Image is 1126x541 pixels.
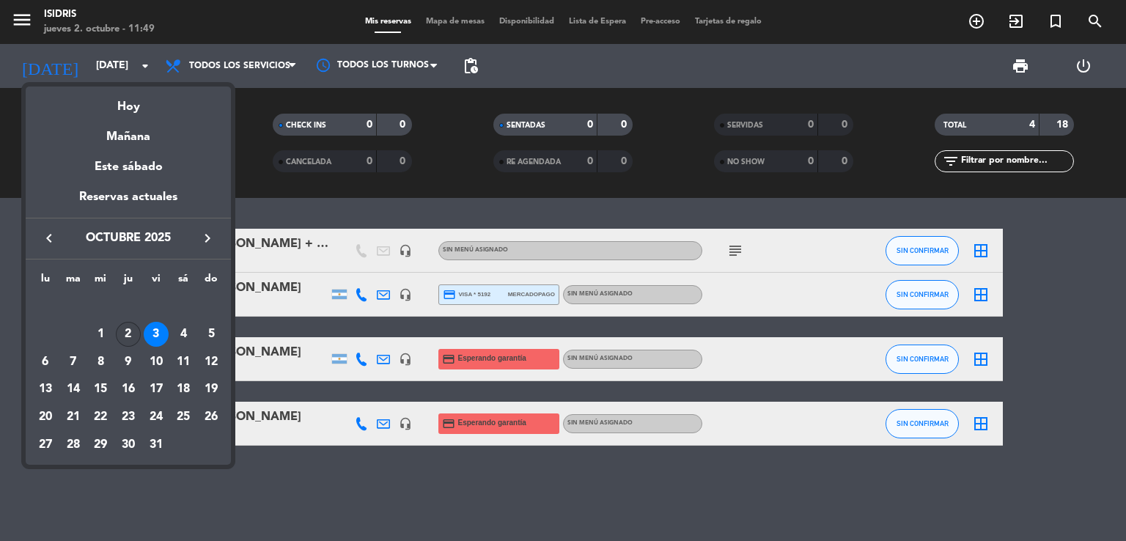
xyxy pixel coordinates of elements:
th: domingo [197,270,225,293]
td: 1 de octubre de 2025 [87,320,114,348]
div: 28 [61,433,86,457]
div: 24 [144,405,169,430]
td: OCT. [32,292,225,320]
td: 19 de octubre de 2025 [197,375,225,403]
td: 14 de octubre de 2025 [59,375,87,403]
td: 31 de octubre de 2025 [142,431,170,459]
div: 1 [88,322,113,347]
td: 20 de octubre de 2025 [32,403,59,431]
div: 13 [33,377,58,402]
td: 2 de octubre de 2025 [114,320,142,348]
div: 30 [116,433,141,457]
td: 23 de octubre de 2025 [114,403,142,431]
div: 20 [33,405,58,430]
td: 16 de octubre de 2025 [114,375,142,403]
td: 3 de octubre de 2025 [142,320,170,348]
div: 25 [171,405,196,430]
td: 9 de octubre de 2025 [114,348,142,376]
td: 18 de octubre de 2025 [170,375,198,403]
th: miércoles [87,270,114,293]
th: martes [59,270,87,293]
div: 18 [171,377,196,402]
span: octubre 2025 [62,229,194,248]
div: Este sábado [26,147,231,188]
div: Hoy [26,87,231,117]
td: 11 de octubre de 2025 [170,348,198,376]
i: keyboard_arrow_left [40,229,58,247]
td: 30 de octubre de 2025 [114,431,142,459]
div: 22 [88,405,113,430]
td: 4 de octubre de 2025 [170,320,198,348]
td: 13 de octubre de 2025 [32,375,59,403]
td: 26 de octubre de 2025 [197,403,225,431]
button: keyboard_arrow_left [36,229,62,248]
td: 7 de octubre de 2025 [59,348,87,376]
div: 2 [116,322,141,347]
th: sábado [170,270,198,293]
div: 31 [144,433,169,457]
td: 29 de octubre de 2025 [87,431,114,459]
td: 12 de octubre de 2025 [197,348,225,376]
td: 28 de octubre de 2025 [59,431,87,459]
div: 19 [199,377,224,402]
div: 29 [88,433,113,457]
td: 6 de octubre de 2025 [32,348,59,376]
td: 21 de octubre de 2025 [59,403,87,431]
td: 8 de octubre de 2025 [87,348,114,376]
div: 6 [33,350,58,375]
div: 16 [116,377,141,402]
div: 17 [144,377,169,402]
div: 8 [88,350,113,375]
div: Reservas actuales [26,188,231,218]
div: 11 [171,350,196,375]
td: 27 de octubre de 2025 [32,431,59,459]
div: 3 [144,322,169,347]
div: 15 [88,377,113,402]
div: Mañana [26,117,231,147]
th: viernes [142,270,170,293]
div: 12 [199,350,224,375]
td: 15 de octubre de 2025 [87,375,114,403]
div: 9 [116,350,141,375]
td: 17 de octubre de 2025 [142,375,170,403]
button: keyboard_arrow_right [194,229,221,248]
td: 22 de octubre de 2025 [87,403,114,431]
td: 10 de octubre de 2025 [142,348,170,376]
div: 26 [199,405,224,430]
td: 25 de octubre de 2025 [170,403,198,431]
div: 7 [61,350,86,375]
div: 14 [61,377,86,402]
th: jueves [114,270,142,293]
div: 5 [199,322,224,347]
div: 27 [33,433,58,457]
th: lunes [32,270,59,293]
div: 10 [144,350,169,375]
td: 24 de octubre de 2025 [142,403,170,431]
div: 4 [171,322,196,347]
td: 5 de octubre de 2025 [197,320,225,348]
i: keyboard_arrow_right [199,229,216,247]
div: 21 [61,405,86,430]
div: 23 [116,405,141,430]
